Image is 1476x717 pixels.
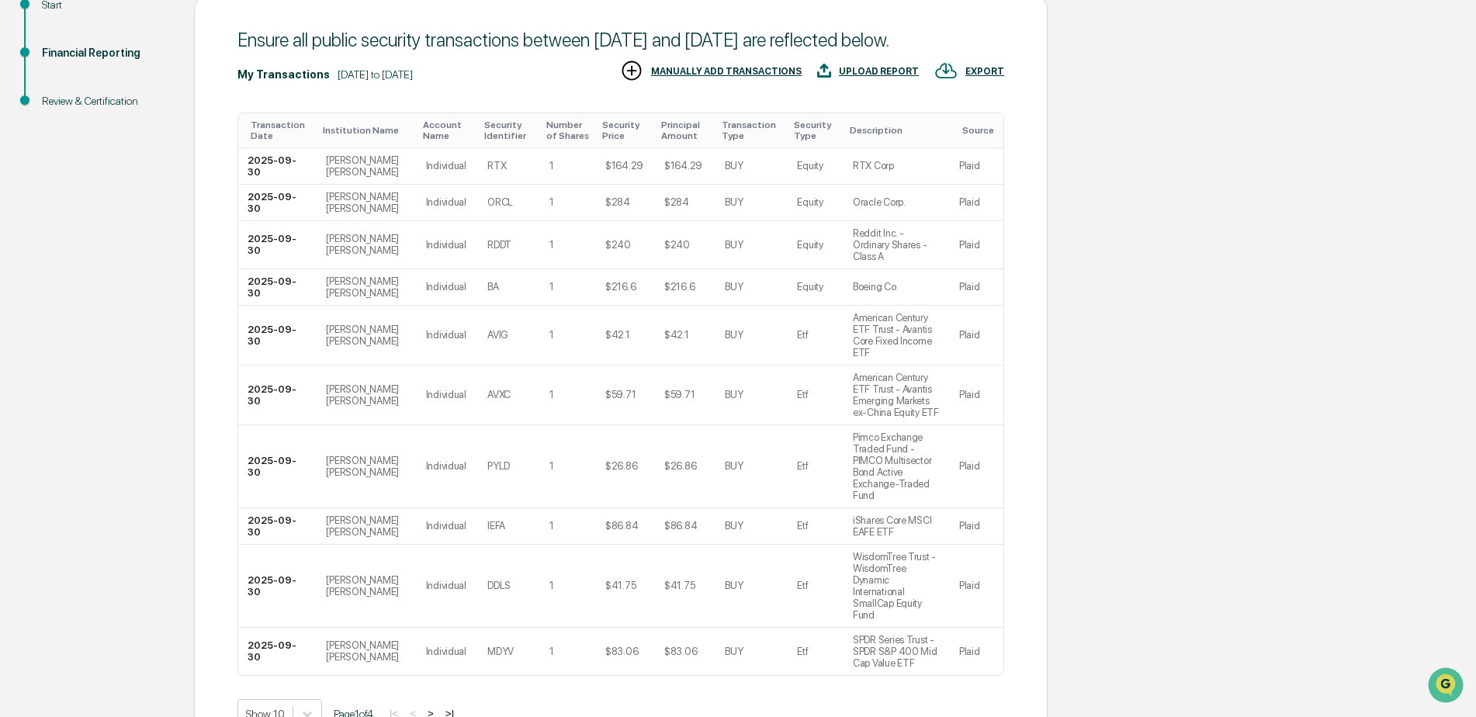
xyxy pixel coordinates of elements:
div: We're available if you need us! [53,134,196,147]
div: Equity [797,160,823,171]
td: 2025-09-30 [238,365,317,425]
div: [PERSON_NAME] [PERSON_NAME] [326,383,407,407]
td: 2025-09-30 [238,185,317,221]
div: $42.1 [664,329,689,341]
a: 🖐️Preclearance [9,189,106,217]
div: Equity [797,196,823,208]
div: [PERSON_NAME] [PERSON_NAME] [326,275,407,299]
div: 1 [549,646,554,657]
div: Etf [797,580,808,591]
div: Etf [797,646,808,657]
div: $240 [664,239,690,251]
div: Review & Certification [42,93,169,109]
div: [PERSON_NAME] [PERSON_NAME] [326,154,407,178]
div: 1 [549,389,554,400]
img: EXPORT [934,59,958,82]
td: Plaid [950,545,1003,628]
div: Toggle SortBy [251,119,310,141]
a: 🔎Data Lookup [9,219,104,247]
div: $83.06 [605,646,638,657]
div: Ensure all public security transactions between [DATE] and [DATE] are reflected below. [237,29,1004,51]
div: Financial Reporting [42,45,169,61]
td: Plaid [950,185,1003,221]
td: Plaid [950,221,1003,269]
div: 1 [549,460,554,472]
div: Toggle SortBy [850,125,944,136]
div: RDDT [487,239,511,251]
div: $41.75 [605,580,636,591]
td: Plaid [950,148,1003,185]
div: $164.29 [605,160,643,171]
div: BUY [725,646,743,657]
div: 🖐️ [16,197,28,210]
div: 🗄️ [113,197,125,210]
div: $216.6 [664,281,695,293]
div: BUY [725,460,743,472]
div: $216.6 [605,281,636,293]
div: 1 [549,239,554,251]
div: [PERSON_NAME] [PERSON_NAME] [326,455,407,478]
div: 1 [549,281,554,293]
div: Reddit Inc. - Ordinary Shares - Class A [853,227,941,262]
div: 🔎 [16,227,28,239]
div: [PERSON_NAME] [PERSON_NAME] [326,233,407,256]
div: [DATE] to [DATE] [338,68,413,81]
div: BUY [725,160,743,171]
img: UPLOAD REPORT [817,59,831,82]
div: $59.71 [605,389,636,400]
td: 2025-09-30 [238,425,317,508]
td: Individual [417,269,479,306]
div: Toggle SortBy [602,119,649,141]
div: $83.06 [664,646,697,657]
div: BUY [725,389,743,400]
div: [PERSON_NAME] [PERSON_NAME] [326,324,407,347]
div: Toggle SortBy [794,119,837,141]
div: $284 [605,196,630,208]
div: SPDR Series Trust - SPDR S&P 400 Mid Cap Value ETF [853,634,941,669]
div: $41.75 [664,580,695,591]
div: BUY [725,239,743,251]
img: MANUALLY ADD TRANSACTIONS [620,59,643,82]
div: 1 [549,520,554,532]
td: Individual [417,185,479,221]
td: Individual [417,148,479,185]
div: BUY [725,580,743,591]
span: Data Lookup [31,225,98,241]
div: $59.71 [664,389,695,400]
span: Preclearance [31,196,100,211]
td: Individual [417,628,479,675]
div: $240 [605,239,631,251]
span: Pylon [154,263,188,275]
div: 1 [549,580,554,591]
div: IEFA [487,520,505,532]
div: Toggle SortBy [962,125,997,136]
div: BUY [725,329,743,341]
div: $86.84 [605,520,638,532]
div: 1 [549,329,554,341]
td: Individual [417,365,479,425]
div: [PERSON_NAME] [PERSON_NAME] [326,639,407,663]
td: 2025-09-30 [238,269,317,306]
div: Oracle Corp. [853,196,906,208]
div: Toggle SortBy [484,119,533,141]
div: [PERSON_NAME] [PERSON_NAME] [326,514,407,538]
img: 1746055101610-c473b297-6a78-478c-a979-82029cc54cd1 [16,119,43,147]
div: ORCL [487,196,513,208]
td: Individual [417,425,479,508]
div: BUY [725,520,743,532]
div: Pimco Exchange Traded Fund - PIMCO Multisector Bond Active Exchange-Traded Fund [853,431,941,501]
div: BUY [725,281,743,293]
td: 2025-09-30 [238,628,317,675]
div: Toggle SortBy [661,119,709,141]
td: Individual [417,306,479,365]
div: EXPORT [965,66,1004,77]
div: Toggle SortBy [546,119,590,141]
div: $42.1 [605,329,630,341]
div: Start new chat [53,119,255,134]
td: 2025-09-30 [238,148,317,185]
div: Equity [797,239,823,251]
div: $26.86 [605,460,637,472]
div: BA [487,281,498,293]
div: DDLS [487,580,511,591]
button: Start new chat [264,123,282,142]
